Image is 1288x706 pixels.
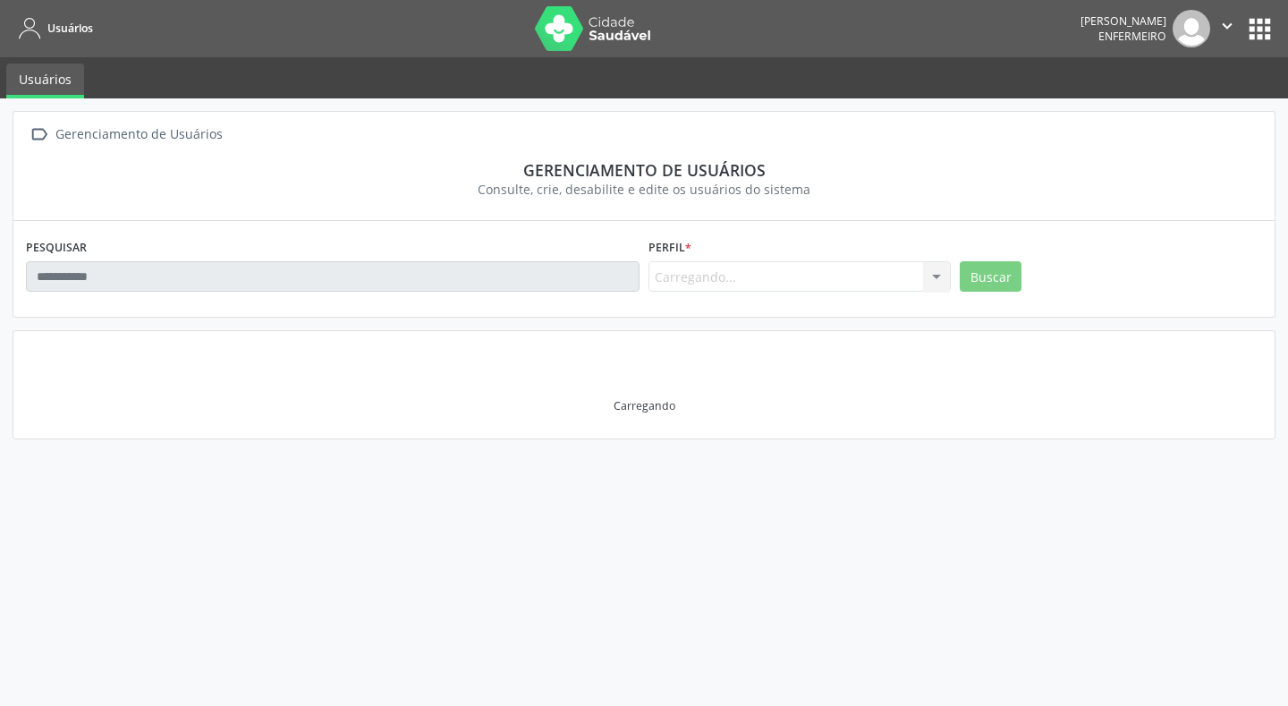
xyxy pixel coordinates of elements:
div: [PERSON_NAME] [1080,13,1166,29]
label: PESQUISAR [26,234,87,261]
button: apps [1244,13,1275,45]
a: Usuários [13,13,93,43]
div: Gerenciamento de usuários [38,160,1250,180]
a: Usuários [6,64,84,98]
div: Consulte, crie, desabilite e edite os usuários do sistema [38,180,1250,199]
label: Perfil [648,234,691,261]
div: Carregando [614,398,675,413]
i:  [26,122,52,148]
img: img [1173,10,1210,47]
span: Enfermeiro [1098,29,1166,44]
button:  [1210,10,1244,47]
button: Buscar [960,261,1021,292]
a:  Gerenciamento de Usuários [26,122,225,148]
div: Gerenciamento de Usuários [52,122,225,148]
span: Usuários [47,21,93,36]
i:  [1217,16,1237,36]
